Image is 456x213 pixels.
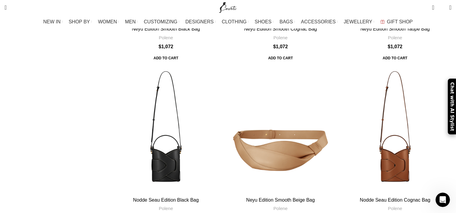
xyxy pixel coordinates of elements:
[110,65,222,194] a: Nodde Seau Edition Black Bag
[255,16,273,28] a: SHOES
[149,53,183,64] a: Add to cart: “Neyu Edition Smooth Black Bag”
[380,20,385,24] img: GiftBag
[133,197,199,203] a: Nodde Seau Edition Black Bag
[149,53,183,64] span: Add to cart
[440,6,445,10] span: 0
[246,197,315,203] a: Neyu Edition Smooth Beige Bag
[339,65,451,194] a: Nodde Seau Edition Cognac Bag
[255,19,271,25] span: SHOES
[388,205,402,212] a: Polene
[439,1,445,13] div: My Wishlist
[279,19,293,25] span: BAGS
[360,197,430,203] a: Nodde Seau Edition Cognac Bag
[273,44,276,49] span: $
[379,53,412,64] span: Add to cart
[2,16,454,28] div: Main navigation
[429,1,437,13] a: 0
[125,19,136,25] span: MEN
[244,26,317,31] a: Neyu Edition Smooth Cognac Bag
[361,26,430,31] a: Neyu Edition Smooth Taupe Bag
[388,44,391,49] span: $
[43,19,61,25] span: NEW IN
[218,4,238,10] a: Site logo
[159,44,173,49] bdi: 1,072
[388,44,403,49] bdi: 1,072
[379,53,412,64] a: Add to cart: “Neyu Edition Smooth Taupe Bag”
[273,34,288,41] a: Polene
[132,26,200,31] a: Neyu Edition Smooth Black Bag
[301,19,336,25] span: ACCESSORIES
[125,16,138,28] a: MEN
[159,34,173,41] a: Polene
[279,16,295,28] a: BAGS
[344,19,372,25] span: JEWELLERY
[98,16,119,28] a: WOMEN
[69,16,92,28] a: SHOP BY
[224,65,337,194] a: Neyu Edition Smooth Beige Bag
[273,205,288,212] a: Polene
[380,16,413,28] a: GIFT SHOP
[388,34,402,41] a: Polene
[144,19,177,25] span: CUSTOMIZING
[222,16,249,28] a: CLOTHING
[264,53,297,64] a: Add to cart: “Neyu Edition Smooth Cognac Bag”
[433,3,437,7] span: 0
[273,44,288,49] bdi: 1,072
[301,16,338,28] a: ACCESSORIES
[144,16,180,28] a: CUSTOMIZING
[186,16,216,28] a: DESIGNERS
[387,19,413,25] span: GIFT SHOP
[43,16,63,28] a: NEW IN
[436,193,450,207] iframe: Intercom live chat
[264,53,297,64] span: Add to cart
[159,44,161,49] span: $
[222,19,247,25] span: CLOTHING
[344,16,374,28] a: JEWELLERY
[186,19,214,25] span: DESIGNERS
[2,1,10,13] a: Search
[69,19,90,25] span: SHOP BY
[98,19,117,25] span: WOMEN
[159,205,173,212] a: Polene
